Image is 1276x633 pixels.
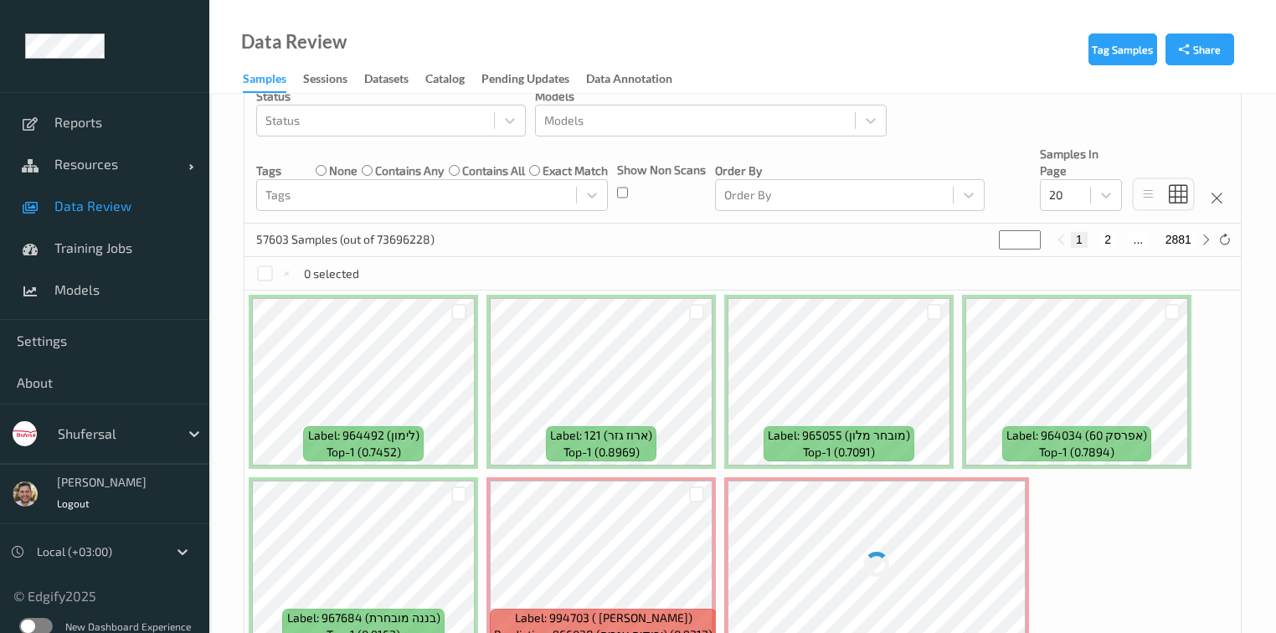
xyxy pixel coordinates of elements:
[287,610,440,626] span: Label: 967684 (בננה מובחרת)
[329,162,358,179] label: none
[304,265,359,282] p: 0 selected
[308,427,419,444] span: Label: 964492 (לימון)
[327,444,401,461] span: top-1 (0.7452)
[481,68,586,91] a: Pending Updates
[715,162,985,179] p: Order By
[364,68,425,91] a: Datasets
[1040,146,1122,179] p: Samples In Page
[1006,427,1147,444] span: Label: 964034 (אפרסק 60)
[1099,232,1116,247] button: 2
[1039,444,1114,461] span: top-1 (0.7894)
[515,610,692,626] span: Label: 994703 ( [PERSON_NAME])
[768,427,910,444] span: Label: 965055 (מובחר מלון)
[481,70,569,91] div: Pending Updates
[425,70,465,91] div: Catalog
[1129,232,1149,247] button: ...
[543,162,608,179] label: exact match
[586,70,672,91] div: Data Annotation
[586,68,689,91] a: Data Annotation
[256,231,435,248] p: 57603 Samples (out of 73696228)
[803,444,875,461] span: top-1 (0.7091)
[243,68,303,93] a: Samples
[243,70,286,93] div: Samples
[256,88,526,105] p: Status
[364,70,409,91] div: Datasets
[1160,232,1196,247] button: 2881
[563,444,640,461] span: top-1 (0.8969)
[303,68,364,91] a: Sessions
[462,162,525,179] label: contains all
[1088,33,1157,65] button: Tag Samples
[303,70,347,91] div: Sessions
[550,427,652,444] span: Label: 121 (ארוז גזר)
[1071,232,1088,247] button: 1
[1165,33,1234,65] button: Share
[535,88,887,105] p: Models
[375,162,444,179] label: contains any
[256,162,281,179] p: Tags
[617,162,706,178] p: Show Non Scans
[425,68,481,91] a: Catalog
[241,33,347,50] div: Data Review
